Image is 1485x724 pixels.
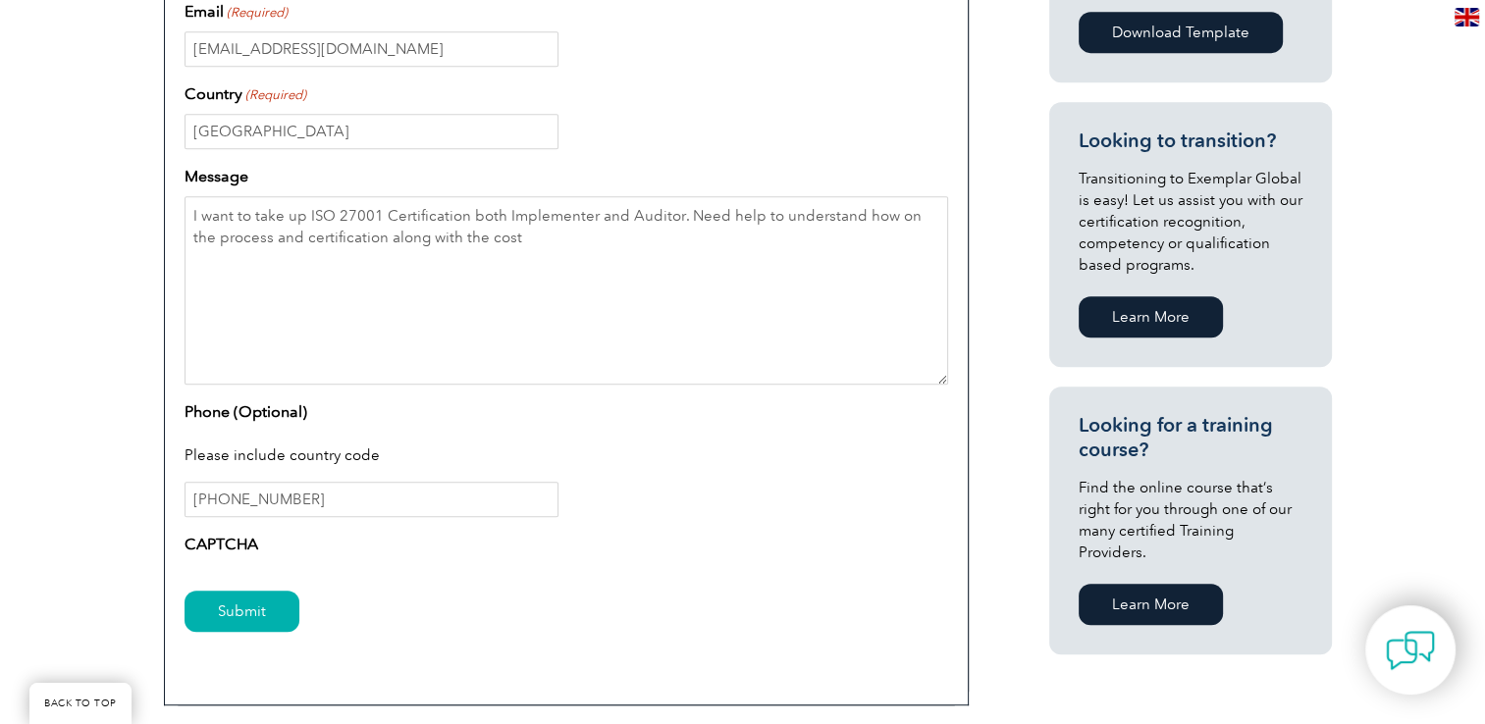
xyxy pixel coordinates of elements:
[1079,296,1223,337] a: Learn More
[185,591,299,632] input: Submit
[1386,626,1435,675] img: contact-chat.png
[1079,477,1302,563] p: Find the online course that’s right for you through one of our many certified Training Providers.
[185,432,948,483] div: Please include country code
[1455,8,1479,26] img: en
[243,85,306,105] span: (Required)
[29,683,132,724] a: BACK TO TOP
[185,400,307,424] label: Phone (Optional)
[185,82,306,106] label: Country
[225,3,288,23] span: (Required)
[185,165,248,188] label: Message
[1079,413,1302,462] h3: Looking for a training course?
[1079,168,1302,276] p: Transitioning to Exemplar Global is easy! Let us assist you with our certification recognition, c...
[185,533,258,556] label: CAPTCHA
[1079,12,1283,53] a: Download Template
[1079,129,1302,153] h3: Looking to transition?
[1079,584,1223,625] a: Learn More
